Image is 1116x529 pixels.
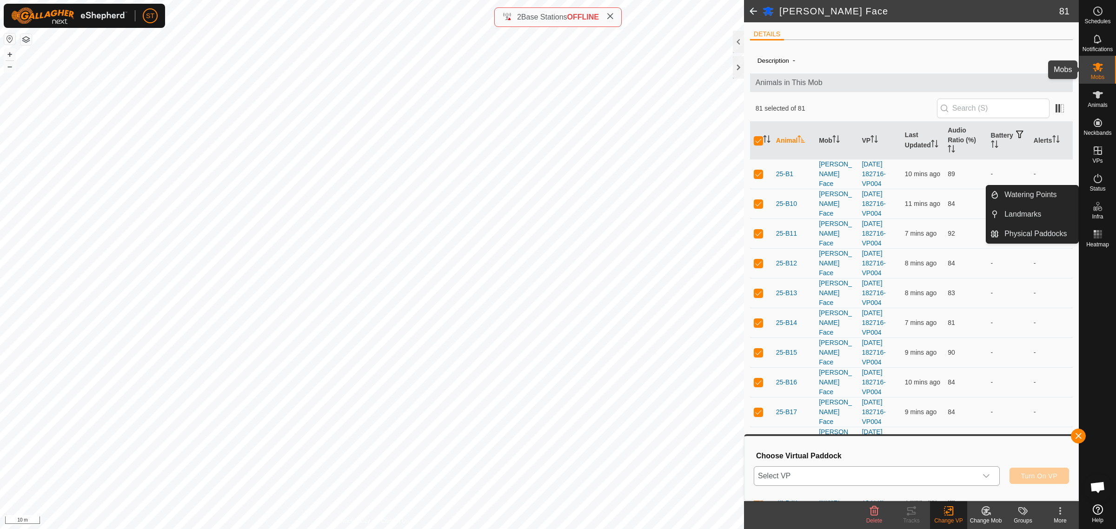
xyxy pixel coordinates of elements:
[776,169,793,179] span: 25-B1
[1092,214,1103,219] span: Infra
[931,141,938,149] p-sorticon: Activate to sort
[1084,19,1110,24] span: Schedules
[862,309,885,336] a: [DATE] 182716-VP004
[1030,248,1073,278] td: -
[987,337,1030,367] td: -
[757,57,789,64] label: Description
[937,99,1050,118] input: Search (S)
[862,190,885,217] a: [DATE] 182716-VP004
[819,308,854,337] div: [PERSON_NAME] Face
[905,349,937,356] span: 31 Aug 2025, 7:43 am
[335,517,370,525] a: Privacy Policy
[146,11,154,21] span: ST
[986,185,1078,204] li: Watering Points
[4,61,15,72] button: –
[870,137,878,144] p-sorticon: Activate to sort
[819,368,854,397] div: [PERSON_NAME] Face
[905,378,940,386] span: 31 Aug 2025, 7:42 am
[1083,46,1113,52] span: Notifications
[948,349,955,356] span: 90
[1059,4,1069,18] span: 81
[987,427,1030,456] td: -
[1030,427,1073,456] td: -
[948,319,955,326] span: 81
[772,122,815,159] th: Animal
[948,170,955,178] span: 89
[756,451,1069,460] h3: Choose Virtual Paddock
[1004,209,1041,220] span: Landmarks
[776,229,797,238] span: 25-B11
[905,319,937,326] span: 31 Aug 2025, 7:45 am
[987,159,1030,189] td: -
[858,122,901,159] th: VP
[819,159,854,189] div: [PERSON_NAME] Face
[905,200,940,207] span: 31 Aug 2025, 7:41 am
[1004,228,1067,239] span: Physical Paddocks
[948,200,955,207] span: 84
[987,308,1030,337] td: -
[905,230,937,237] span: 31 Aug 2025, 7:45 am
[987,278,1030,308] td: -
[819,249,854,278] div: [PERSON_NAME] Face
[521,13,567,21] span: Base Stations
[905,408,937,416] span: 31 Aug 2025, 7:44 am
[4,49,15,60] button: +
[977,467,996,485] div: dropdown trigger
[819,427,854,456] div: [PERSON_NAME] Face
[797,137,805,144] p-sorticon: Activate to sort
[987,397,1030,427] td: -
[862,220,885,247] a: [DATE] 182716-VP004
[986,225,1078,243] li: Physical Paddocks
[1030,122,1073,159] th: Alerts
[763,137,771,144] p-sorticon: Activate to sort
[862,339,885,366] a: [DATE] 182716-VP004
[776,199,797,209] span: 25-B10
[967,516,1004,525] div: Change Mob
[832,137,840,144] p-sorticon: Activate to sort
[819,338,854,367] div: [PERSON_NAME] Face
[381,517,409,525] a: Contact Us
[948,408,955,416] span: 84
[754,467,977,485] span: Select VP
[756,77,1067,88] span: Animals in This Mob
[776,377,797,387] span: 25-B16
[1083,130,1111,136] span: Neckbands
[567,13,599,21] span: OFFLINE
[517,13,521,21] span: 2
[1086,242,1109,247] span: Heatmap
[862,488,885,515] a: [DATE] 182716-VP004
[901,122,944,159] th: Last Updated
[948,230,955,237] span: 92
[1089,186,1105,192] span: Status
[776,258,797,268] span: 25-B12
[1030,159,1073,189] td: -
[776,348,797,357] span: 25-B15
[779,6,1059,17] h2: [PERSON_NAME] Face
[750,29,784,40] li: DETAILS
[948,146,955,154] p-sorticon: Activate to sort
[862,279,885,306] a: [DATE] 182716-VP004
[893,516,930,525] div: Tracks
[20,34,32,45] button: Map Layers
[1052,137,1060,144] p-sorticon: Activate to sort
[862,160,885,187] a: [DATE] 182716-VP004
[987,248,1030,278] td: -
[862,398,885,425] a: [DATE] 182716-VP004
[1084,473,1112,501] a: Open chat
[948,378,955,386] span: 84
[1030,278,1073,308] td: -
[776,407,797,417] span: 25-B17
[986,205,1078,224] li: Landmarks
[4,33,15,45] button: Reset Map
[1021,472,1057,480] span: Turn On VP
[862,428,885,455] a: [DATE] 182716-VP004
[1091,74,1104,80] span: Mobs
[1088,102,1108,108] span: Animals
[905,259,937,267] span: 31 Aug 2025, 7:45 am
[11,7,127,24] img: Gallagher Logo
[1010,468,1069,484] button: Turn On VP
[866,517,883,524] span: Delete
[1092,158,1103,164] span: VPs
[815,122,858,159] th: Mob
[948,497,955,505] span: 95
